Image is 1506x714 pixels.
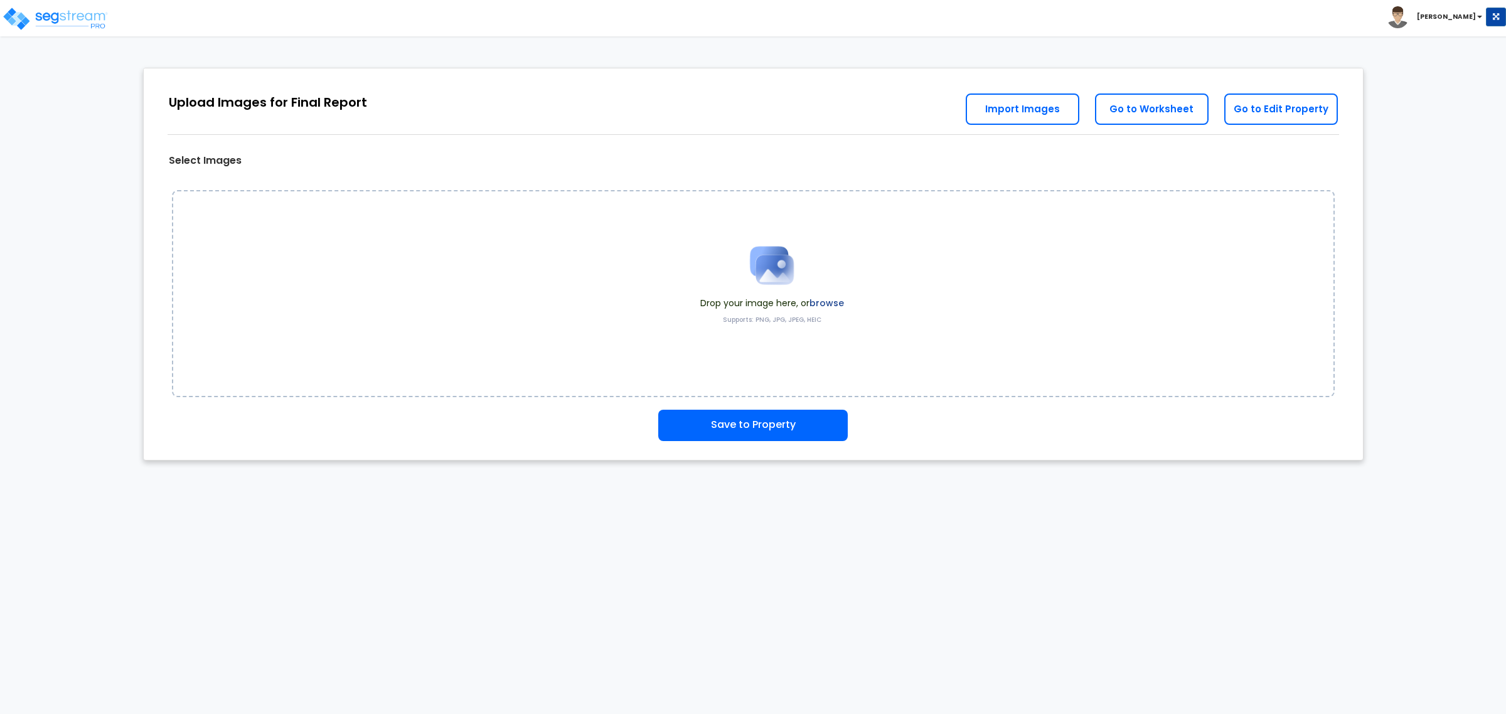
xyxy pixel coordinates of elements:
[740,234,803,297] img: Upload Icon
[1224,93,1338,125] a: Go to Edit Property
[169,154,242,168] label: Select Images
[700,297,844,309] span: Drop your image here, or
[1095,93,1209,125] a: Go to Worksheet
[1387,6,1409,28] img: avatar.png
[1417,12,1476,21] b: [PERSON_NAME]
[723,316,821,324] label: Supports: PNG, JPG, JPEG, HEIC
[2,6,109,31] img: logo_pro_r.png
[658,410,848,441] button: Save to Property
[966,93,1079,125] a: Import Images
[809,297,844,309] label: browse
[169,93,367,112] div: Upload Images for Final Report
